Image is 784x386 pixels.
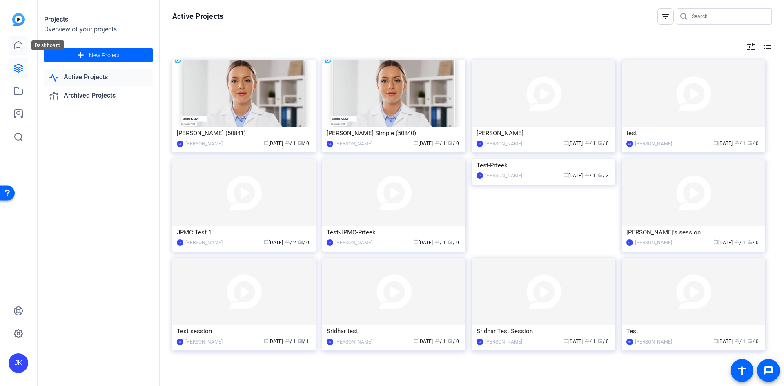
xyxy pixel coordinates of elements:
div: Sridhar test [327,325,461,337]
div: Test session [177,325,311,337]
span: group [735,338,739,343]
div: [PERSON_NAME] [185,338,223,346]
span: / 1 [435,339,446,344]
div: [PERSON_NAME] [335,239,372,247]
img: blue-gradient.svg [12,13,25,26]
div: [PERSON_NAME] [485,172,522,180]
div: [PERSON_NAME]'s session [626,226,761,239]
span: / 1 [735,240,746,245]
span: / 0 [448,339,459,344]
span: [DATE] [563,141,583,146]
span: radio [448,140,453,145]
span: calendar_today [713,239,718,244]
div: [PERSON_NAME] [485,338,522,346]
a: Active Projects [44,69,153,86]
div: Projects [44,15,153,25]
div: [PERSON_NAME] [635,338,672,346]
span: / 0 [298,141,309,146]
span: radio [598,140,603,145]
span: group [285,338,290,343]
span: / 1 [735,339,746,344]
button: New Project [44,48,153,62]
span: radio [298,140,303,145]
div: [PERSON_NAME] (50841) [177,127,311,139]
span: group [435,338,440,343]
div: [PERSON_NAME] [185,239,223,247]
span: calendar_today [563,140,568,145]
span: radio [448,338,453,343]
span: radio [598,172,603,177]
span: / 1 [285,339,296,344]
div: SS [626,239,633,246]
span: calendar_today [264,338,269,343]
span: calendar_today [563,172,568,177]
div: Overview of your projects [44,25,153,34]
span: [DATE] [264,240,283,245]
span: [DATE] [563,173,583,178]
span: / 3 [598,173,609,178]
span: / 1 [435,240,446,245]
span: calendar_today [713,140,718,145]
div: Test-Prteek [477,159,611,172]
span: [DATE] [414,240,433,245]
span: group [735,239,739,244]
mat-icon: accessibility [737,366,747,375]
mat-icon: tune [746,42,756,52]
span: radio [748,239,753,244]
span: group [285,239,290,244]
span: / 0 [748,240,759,245]
div: CB [177,141,183,147]
span: / 0 [598,141,609,146]
div: [PERSON_NAME] [335,140,372,148]
span: [DATE] [414,141,433,146]
span: group [435,239,440,244]
span: / 0 [448,141,459,146]
h1: Active Projects [172,11,223,21]
div: SS [477,339,483,345]
span: / 2 [285,240,296,245]
span: radio [298,338,303,343]
mat-icon: list [762,42,772,52]
div: SS [477,172,483,179]
span: radio [448,239,453,244]
span: radio [748,338,753,343]
span: / 0 [598,339,609,344]
span: [DATE] [563,339,583,344]
span: / 0 [298,240,309,245]
span: radio [748,140,753,145]
div: SS [327,339,333,345]
span: New Project [89,51,120,60]
span: [DATE] [264,339,283,344]
span: group [735,140,739,145]
span: / 1 [585,173,596,178]
div: [PERSON_NAME] [635,140,672,148]
div: [PERSON_NAME] [485,140,522,148]
mat-icon: message [764,366,773,375]
span: / 1 [298,339,309,344]
span: calendar_today [713,338,718,343]
div: [PERSON_NAME] [635,239,672,247]
div: [PERSON_NAME] Simple (50840) [327,127,461,139]
span: group [285,140,290,145]
span: radio [298,239,303,244]
input: Search [692,11,765,21]
div: Sridhar Test Session [477,325,611,337]
div: Test-JPMC-Prteek [327,226,461,239]
div: CB [177,239,183,246]
span: [DATE] [713,339,733,344]
span: / 1 [585,141,596,146]
span: / 1 [285,141,296,146]
div: JK [9,353,28,373]
span: / 0 [448,240,459,245]
div: SS [177,339,183,345]
div: SS [327,239,333,246]
div: Test [626,325,761,337]
div: [PERSON_NAME] [185,140,223,148]
span: calendar_today [414,338,419,343]
div: [PERSON_NAME] [335,338,372,346]
div: test [626,127,761,139]
div: CB [626,141,633,147]
span: [DATE] [713,141,733,146]
div: MK [626,339,633,345]
span: / 0 [748,141,759,146]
